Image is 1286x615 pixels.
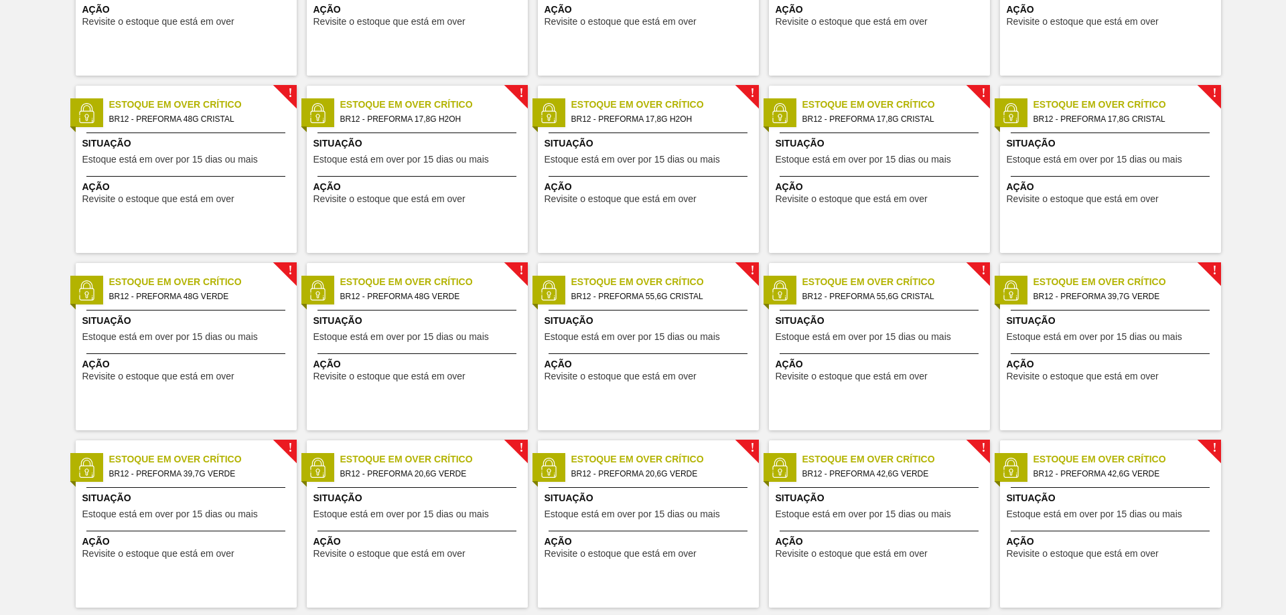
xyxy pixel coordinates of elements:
span: ! [288,266,292,276]
span: Situação [776,137,987,151]
span: Revisite o estoque que está em over [313,371,466,381]
span: Estoque em Over Crítico [109,98,297,112]
span: Ação [313,535,524,549]
span: Estoque está em over por 15 dias ou mais [1007,332,1182,342]
span: Situação [776,314,987,328]
span: Ação [82,357,293,371]
span: Situação [545,491,756,505]
span: Ação [1007,357,1218,371]
span: Ação [776,3,987,17]
span: Estoque está em over por 15 dias ou mais [313,155,489,165]
span: Estoque em Over Crítico [571,98,759,112]
span: Situação [545,137,756,151]
span: ! [519,443,523,453]
img: status [76,280,96,300]
span: Revisite o estoque que está em over [1007,371,1159,381]
span: Estoque em Over Crítico [340,98,528,112]
span: Revisite o estoque que está em over [545,371,697,381]
span: Revisite o estoque que está em over [545,17,697,27]
span: ! [1212,443,1216,453]
span: Revisite o estoque que está em over [776,194,928,204]
span: Estoque está em over por 15 dias ou mais [545,332,720,342]
span: Ação [776,180,987,194]
span: Revisite o estoque que está em over [776,17,928,27]
span: Revisite o estoque que está em over [82,549,234,559]
img: status [770,103,790,123]
img: status [770,280,790,300]
span: Estoque está em over por 15 dias ou mais [313,332,489,342]
span: Revisite o estoque que está em over [313,194,466,204]
span: Ação [82,3,293,17]
span: BR12 - PREFORMA 39,7G VERDE [1033,289,1210,304]
span: Revisite o estoque que está em over [82,194,234,204]
span: BR12 - PREFORMA 55,6G CRISTAL [571,289,748,304]
span: ! [288,443,292,453]
span: BR12 - PREFORMA 48G VERDE [340,289,517,304]
span: Revisite o estoque que está em over [545,549,697,559]
span: Situação [82,491,293,505]
img: status [76,103,96,123]
span: Estoque está em over por 15 dias ou mais [1007,509,1182,519]
span: Revisite o estoque que está em over [1007,194,1159,204]
span: Ação [313,3,524,17]
span: Estoque em Over Crítico [340,275,528,289]
span: Estoque em Over Crítico [571,275,759,289]
span: Ação [82,180,293,194]
img: status [539,280,559,300]
span: Estoque está em over por 15 dias ou mais [82,509,258,519]
span: Estoque está em over por 15 dias ou mais [545,509,720,519]
span: Ação [545,535,756,549]
span: Estoque está em over por 15 dias ou mais [313,509,489,519]
span: BR12 - PREFORMA 48G CRISTAL [109,112,286,126]
span: Ação [776,357,987,371]
span: Situação [82,137,293,151]
span: ! [981,88,985,98]
span: Situação [1007,314,1218,328]
span: Estoque está em over por 15 dias ou mais [776,509,951,519]
span: Ação [313,180,524,194]
span: BR12 - PREFORMA 20,6G VERDE [340,466,517,481]
span: BR12 - PREFORMA 39,7G VERDE [109,466,286,481]
span: Ação [776,535,987,549]
span: Estoque em Over Crítico [1033,452,1221,466]
span: Situação [1007,137,1218,151]
span: Estoque em Over Crítico [802,98,990,112]
span: Revisite o estoque que está em over [313,549,466,559]
span: BR12 - PREFORMA 48G VERDE [109,289,286,304]
span: Estoque está em over por 15 dias ou mais [82,155,258,165]
span: Situação [776,491,987,505]
span: Estoque em Over Crítico [1033,275,1221,289]
span: ! [750,443,754,453]
span: Estoque em Over Crítico [802,452,990,466]
img: status [307,458,328,478]
span: Ação [313,357,524,371]
span: Revisite o estoque que está em over [1007,17,1159,27]
span: Estoque em Over Crítico [109,452,297,466]
span: BR12 - PREFORMA 55,6G CRISTAL [802,289,979,304]
span: BR12 - PREFORMA 17,8G H2OH [340,112,517,126]
span: Estoque está em over por 15 dias ou mais [1007,155,1182,165]
span: Ação [1007,535,1218,549]
span: BR12 - PREFORMA 42,6G VERDE [1033,466,1210,481]
span: ! [750,88,754,98]
img: status [307,280,328,300]
img: status [1001,458,1021,478]
span: Estoque em Over Crítico [571,452,759,466]
span: Ação [545,357,756,371]
span: Estoque em Over Crítico [340,452,528,466]
img: status [1001,280,1021,300]
span: BR12 - PREFORMA 17,8G H2OH [571,112,748,126]
span: ! [750,266,754,276]
span: Situação [545,314,756,328]
span: Revisite o estoque que está em over [545,194,697,204]
span: BR12 - PREFORMA 17,8G CRISTAL [1033,112,1210,126]
span: Revisite o estoque que está em over [82,17,234,27]
span: ! [519,88,523,98]
span: ! [981,443,985,453]
span: Estoque está em over por 15 dias ou mais [776,332,951,342]
img: status [539,458,559,478]
span: ! [981,266,985,276]
img: status [307,103,328,123]
span: Revisite o estoque que está em over [776,371,928,381]
span: Situação [313,491,524,505]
